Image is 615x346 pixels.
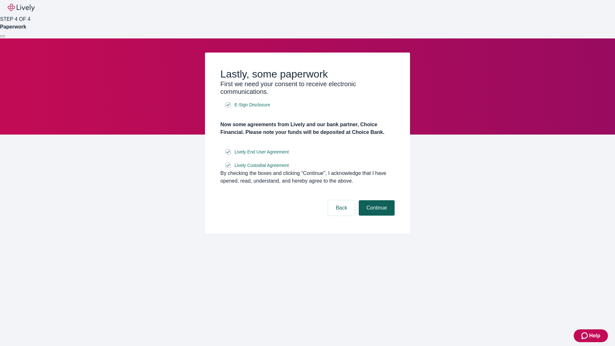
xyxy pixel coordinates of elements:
span: Lively End User Agreement [234,149,289,155]
button: Zendesk support iconHelp [574,329,608,342]
img: Lively [8,4,35,12]
span: Lively Custodial Agreement [234,162,289,169]
h2: Lastly, some paperwork [220,68,395,80]
h3: First we need your consent to receive electronic communications. [220,80,395,95]
span: Help [589,332,600,340]
h4: Now some agreements from Lively and our bank partner, Choice Financial. Please note your funds wi... [220,121,395,136]
button: Continue [359,200,395,216]
div: By checking the boxes and clicking “Continue", I acknowledge that I have opened, read, understand... [220,169,395,185]
button: Back [328,200,355,216]
a: e-sign disclosure document [233,101,271,109]
a: e-sign disclosure document [233,161,290,169]
svg: Zendesk support icon [581,332,589,340]
a: e-sign disclosure document [233,148,290,156]
span: E-Sign Disclosure [234,102,270,108]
